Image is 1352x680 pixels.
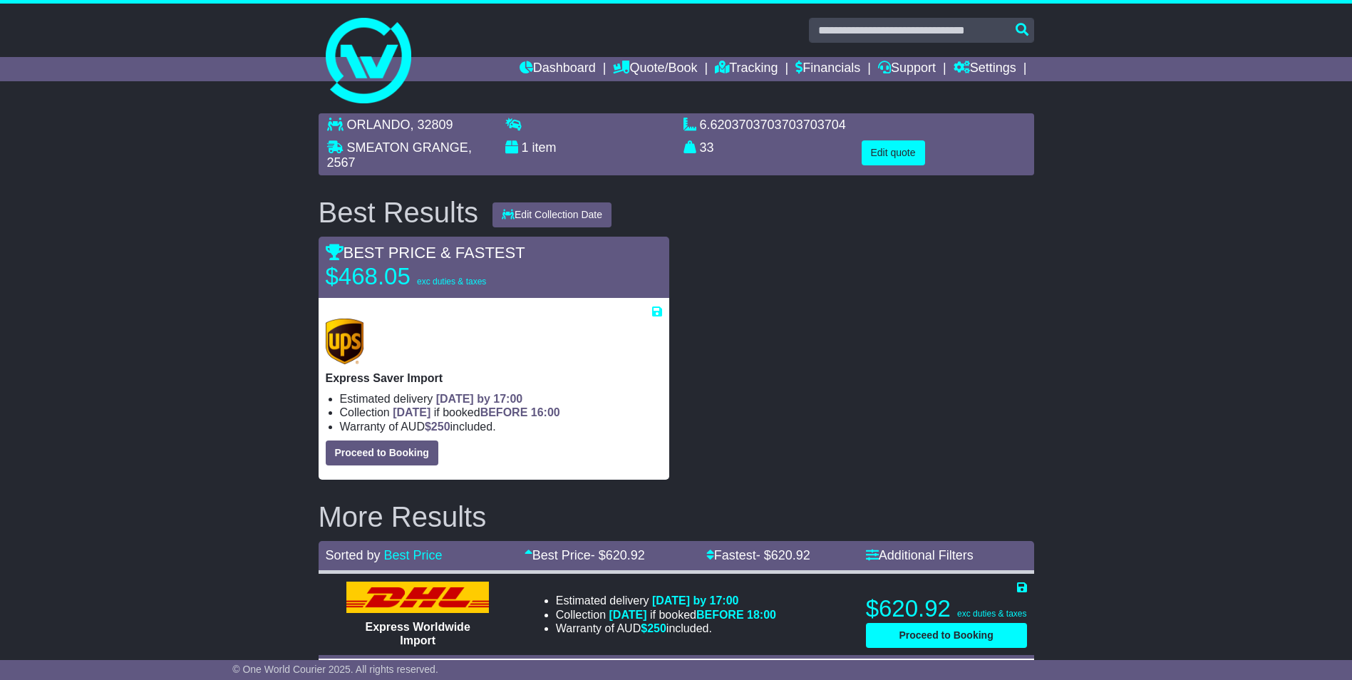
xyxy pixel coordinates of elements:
span: 18:00 [747,609,776,621]
p: $620.92 [866,594,1027,623]
span: item [532,140,557,155]
span: 620.92 [771,548,810,562]
img: UPS (new): Express Saver Import [326,319,364,364]
span: © One World Courier 2025. All rights reserved. [232,664,438,675]
button: Edit Collection Date [492,202,612,227]
span: $ [641,622,666,634]
span: 620.92 [606,548,645,562]
a: Settings [954,57,1016,81]
a: Tracking [715,57,778,81]
div: Best Results [311,197,486,228]
span: - $ [756,548,810,562]
span: if booked [393,406,559,418]
span: - $ [591,548,645,562]
span: 250 [647,622,666,634]
span: [DATE] by 17:00 [652,594,739,607]
a: Best Price- $620.92 [525,548,645,562]
span: exc duties & taxes [957,609,1026,619]
span: if booked [609,609,776,621]
span: BEFORE [696,609,744,621]
span: , 32809 [411,118,453,132]
span: ORLANDO [347,118,411,132]
span: BEFORE [480,406,528,418]
span: Express Worldwide Import [365,621,470,646]
span: 33 [700,140,714,155]
span: $ [425,421,450,433]
span: exc duties & taxes [417,277,486,287]
li: Warranty of AUD included. [340,420,662,433]
span: [DATE] by 17:00 [436,393,523,405]
span: , 2567 [327,140,472,170]
a: Best Price [384,548,443,562]
a: Support [878,57,936,81]
li: Warranty of AUD included. [556,622,776,635]
a: Fastest- $620.92 [706,548,810,562]
a: Dashboard [520,57,596,81]
span: 16:00 [531,406,560,418]
p: Express Saver Import [326,371,662,385]
span: 1 [522,140,529,155]
span: [DATE] [609,609,647,621]
a: Financials [795,57,860,81]
span: SMEATON GRANGE [347,140,468,155]
img: DHL: Express Worldwide Import [346,582,489,613]
li: Collection [556,608,776,622]
button: Proceed to Booking [866,623,1027,648]
span: 250 [431,421,450,433]
button: Edit quote [862,140,925,165]
span: BEST PRICE & FASTEST [326,244,525,262]
span: Sorted by [326,548,381,562]
span: [DATE] [393,406,430,418]
button: Proceed to Booking [326,441,438,465]
li: Estimated delivery [556,594,776,607]
li: Collection [340,406,662,419]
span: 6.6203703703703703704 [700,118,846,132]
p: $468.05 [326,262,504,291]
a: Quote/Book [613,57,697,81]
li: Estimated delivery [340,392,662,406]
h2: More Results [319,501,1034,532]
a: Additional Filters [866,548,974,562]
